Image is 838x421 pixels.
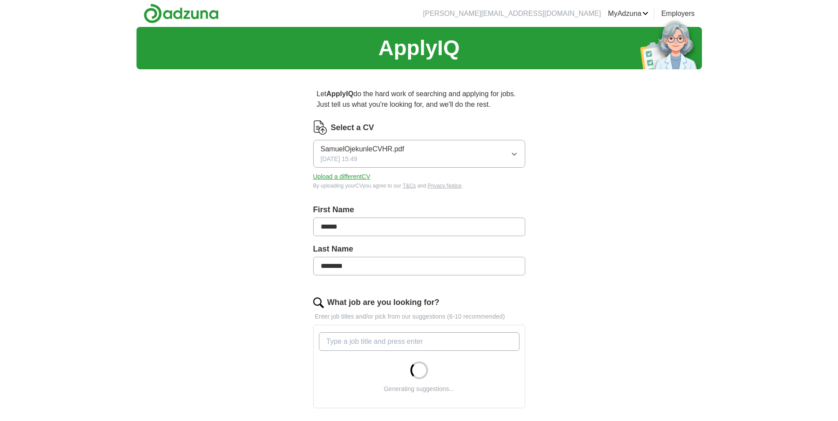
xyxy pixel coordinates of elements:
[661,8,695,19] a: Employers
[321,154,357,164] span: [DATE] 15:49
[321,144,404,154] span: SamuelOjekunleCVHR.pdf
[313,243,525,255] label: Last Name
[313,140,525,168] button: SamuelOjekunleCVHR.pdf[DATE] 15:49
[331,122,374,134] label: Select a CV
[313,120,327,135] img: CV Icon
[378,32,459,64] h1: ApplyIQ
[144,4,219,23] img: Adzuna logo
[313,172,371,181] button: Upload a differentCV
[608,8,648,19] a: MyAdzuna
[402,183,416,189] a: T&Cs
[313,204,525,216] label: First Name
[313,85,525,113] p: Let do the hard work of searching and applying for jobs. Just tell us what you're looking for, an...
[384,384,455,394] div: Generating suggestions...
[327,297,440,308] label: What job are you looking for?
[313,312,525,321] p: Enter job titles and/or pick from our suggestions (6-10 recommended)
[313,182,525,190] div: By uploading your CV you agree to our and .
[326,90,353,98] strong: ApplyIQ
[423,8,601,19] li: [PERSON_NAME][EMAIL_ADDRESS][DOMAIN_NAME]
[319,332,519,351] input: Type a job title and press enter
[313,297,324,308] img: search.png
[428,183,462,189] a: Privacy Notice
